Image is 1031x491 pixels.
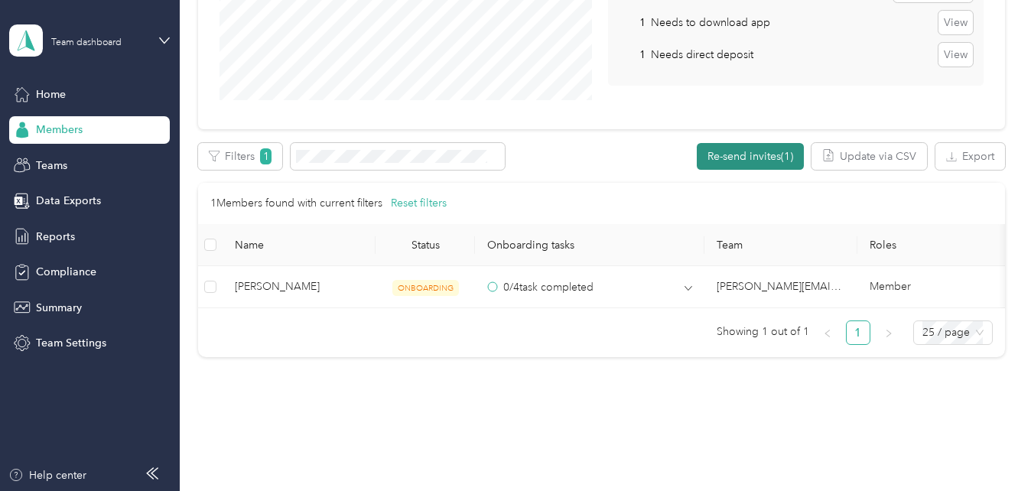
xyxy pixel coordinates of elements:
span: 25 / page [922,321,984,344]
button: Help center [8,467,86,483]
td: teri.combs@optioncare.com [704,266,857,308]
button: View [938,43,973,67]
div: 0 / 4 task completed [487,279,594,295]
th: Team [704,224,857,266]
button: Update via CSV [811,143,927,170]
th: Status [376,224,475,266]
li: Previous Page [815,320,840,345]
a: 1 [847,321,870,344]
p: 1 [619,15,646,31]
button: right [877,320,901,345]
p: Needs to download app [651,15,770,31]
td: ONBOARDING [376,266,475,308]
span: Summary [36,300,82,316]
button: Reset filters [391,195,447,212]
p: 1 [619,47,646,63]
p: 1 Members found with current filters [210,195,382,212]
button: left [815,320,840,345]
span: Compliance [36,264,96,280]
button: Re-send invites(1) [697,143,804,170]
span: Home [36,86,66,102]
span: right [884,329,893,338]
td: Member [857,266,1010,308]
th: Name [223,224,376,266]
span: Teams [36,158,67,174]
iframe: Everlance-gr Chat Button Frame [945,405,1031,491]
li: Next Page [877,320,901,345]
div: Team dashboard [51,38,122,47]
span: 1 [260,148,272,164]
span: Team Settings [36,335,106,351]
td: Andrew Imbat [223,266,376,308]
p: Needs direct deposit [651,47,753,63]
th: Onboarding tasks [475,224,704,266]
span: Members [36,122,83,138]
span: [PERSON_NAME] [235,278,363,295]
div: Page Size [913,320,993,345]
span: Reports [36,229,75,245]
button: Filters1 [198,143,282,170]
span: Name [235,239,363,252]
button: Export [935,143,1005,170]
span: Showing 1 out of 1 [717,320,809,343]
th: Roles [857,224,1010,266]
button: View [938,11,973,35]
span: Data Exports [36,193,101,209]
span: left [823,329,832,338]
li: 1 [846,320,870,345]
span: ONBOARDING [392,280,459,296]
